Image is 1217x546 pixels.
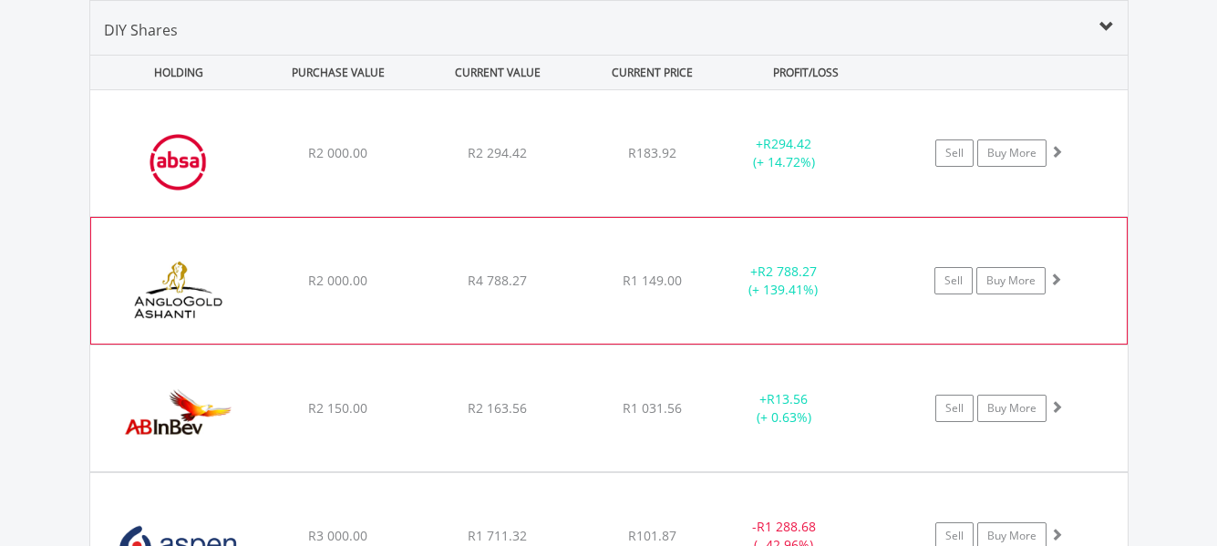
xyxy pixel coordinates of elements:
a: Buy More [976,267,1046,294]
span: R2 163.56 [468,399,527,417]
a: Sell [935,139,974,167]
span: R2 294.42 [468,144,527,161]
div: PROFIT/LOSS [728,56,884,89]
div: + (+ 0.63%) [716,390,853,427]
span: R1 711.32 [468,527,527,544]
img: EQU.ZA.ANG.png [100,241,257,339]
span: R2 000.00 [308,144,367,161]
div: CURRENT PRICE [579,56,724,89]
a: Buy More [977,139,1047,167]
span: R2 788.27 [758,263,817,280]
div: CURRENT VALUE [420,56,576,89]
span: R2 000.00 [308,272,367,289]
span: R3 000.00 [308,527,367,544]
span: R2 150.00 [308,399,367,417]
div: PURCHASE VALUE [261,56,417,89]
img: EQU.ZA.ANH.png [99,368,256,467]
span: R1 031.56 [623,399,682,417]
div: + (+ 139.41%) [715,263,851,299]
a: Sell [935,395,974,422]
span: R1 288.68 [757,518,816,535]
div: HOLDING [91,56,257,89]
span: R1 149.00 [623,272,682,289]
div: + (+ 14.72%) [716,135,853,171]
span: DIY Shares [104,20,178,40]
span: R294.42 [763,135,811,152]
a: Buy More [977,395,1047,422]
span: R183.92 [628,144,676,161]
span: R101.87 [628,527,676,544]
a: Sell [934,267,973,294]
span: R13.56 [767,390,808,407]
img: EQU.ZA.ABG.png [99,113,256,211]
span: R4 788.27 [468,272,527,289]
